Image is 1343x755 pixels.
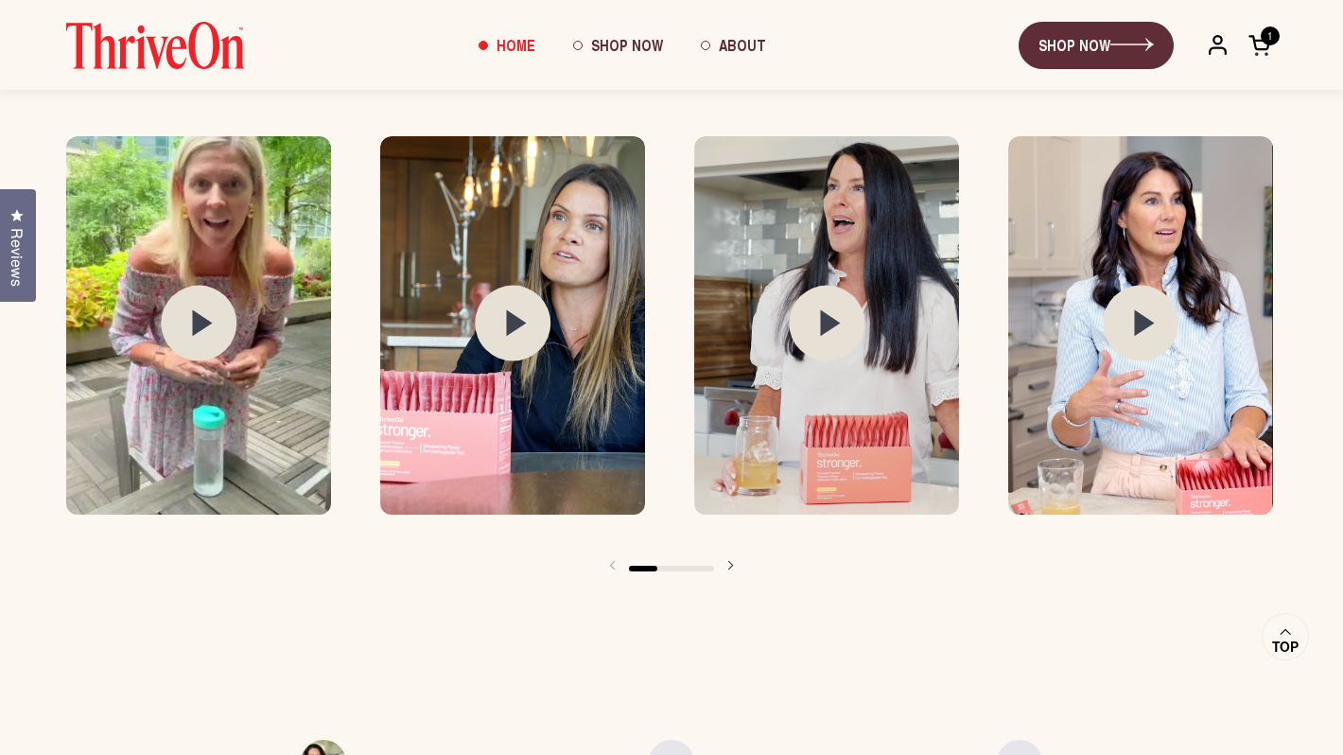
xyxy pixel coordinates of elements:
a: Home [460,20,554,71]
span: Shop Now [591,34,663,56]
span: Reviews [5,228,29,287]
a: SHOP NOW [1019,22,1174,69]
span: Home [497,34,535,56]
span: Top [1272,639,1299,656]
span: About [719,34,766,56]
a: Shop Now [554,20,682,71]
a: About [682,20,785,71]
